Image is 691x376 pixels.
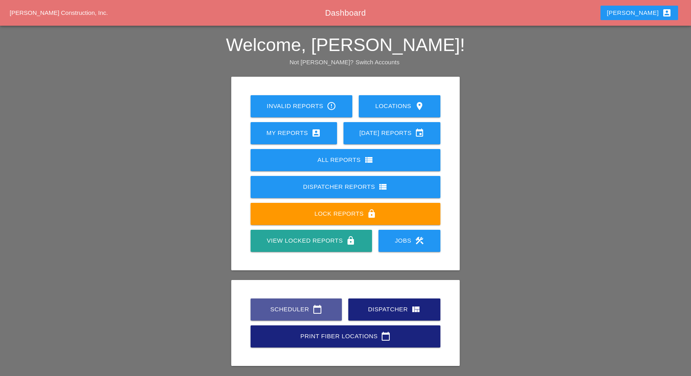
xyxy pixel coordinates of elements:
a: Switch Accounts [356,59,399,65]
div: Scheduler [263,304,329,314]
div: Lock Reports [263,209,428,219]
a: Jobs [378,230,440,252]
a: Dispatcher Reports [251,176,441,198]
a: View Locked Reports [251,230,372,252]
a: My Reports [251,122,337,144]
div: [PERSON_NAME] [607,8,672,18]
a: Lock Reports [251,203,441,225]
i: location_on [415,101,424,111]
a: [PERSON_NAME] Construction, Inc. [10,9,108,16]
div: Dispatcher [361,304,428,314]
div: [DATE] Reports [356,128,428,138]
i: view_list [364,155,374,165]
div: Jobs [391,236,428,245]
div: Dispatcher Reports [263,182,428,192]
span: Dashboard [325,8,366,17]
a: Scheduler [251,298,342,321]
div: All Reports [263,155,428,165]
a: Locations [359,95,440,117]
a: Invalid Reports [251,95,353,117]
div: Locations [372,101,428,111]
i: account_box [311,128,321,138]
i: view_quilt [411,304,421,314]
i: view_list [378,182,388,192]
div: View Locked Reports [263,236,359,245]
a: [DATE] Reports [343,122,441,144]
i: construction [415,236,424,245]
a: All Reports [251,149,441,171]
i: event [415,128,424,138]
button: [PERSON_NAME] [601,6,678,20]
i: lock [346,236,356,245]
div: My Reports [263,128,324,138]
a: Print Fiber Locations [251,325,441,347]
a: Dispatcher [348,298,440,321]
i: account_box [662,8,672,18]
div: Invalid Reports [263,101,340,111]
i: calendar_today [381,331,391,341]
i: calendar_today [313,304,322,314]
i: error_outline [327,101,336,111]
span: Not [PERSON_NAME]? [290,59,354,65]
div: Print Fiber Locations [263,331,428,341]
i: lock [367,209,376,219]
